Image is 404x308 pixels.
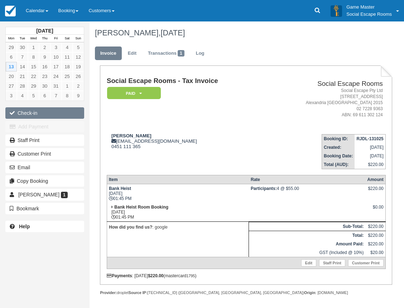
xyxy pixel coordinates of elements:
[28,81,39,91] a: 29
[62,52,73,62] a: 11
[319,259,345,267] a: Staff Print
[111,133,151,138] strong: [PERSON_NAME]
[39,91,50,101] a: 6
[5,175,84,187] button: Copy Booking
[191,47,210,60] a: Log
[17,91,28,101] a: 4
[249,231,366,240] th: Total:
[28,62,39,72] a: 15
[365,222,385,231] td: $220.00
[39,52,50,62] a: 9
[62,43,73,52] a: 4
[28,35,39,43] th: Wed
[50,43,62,52] a: 3
[5,121,84,132] button: Add Payment
[122,47,142,60] a: Edit
[107,175,249,184] th: Item
[50,81,62,91] a: 31
[95,29,387,37] h1: [PERSON_NAME],
[100,290,117,295] strong: Provider:
[28,52,39,62] a: 8
[17,81,28,91] a: 28
[5,203,84,214] button: Bookmark
[17,62,28,72] a: 14
[36,28,53,34] strong: [DATE]
[365,248,385,257] td: $20.00
[18,192,59,197] span: [PERSON_NAME]
[251,186,277,191] strong: Participants
[62,91,73,101] a: 8
[100,290,392,295] div: droplet [TECHNICAL_ID] ([GEOGRAPHIC_DATA], [GEOGRAPHIC_DATA], [GEOGRAPHIC_DATA]) : [DOMAIN_NAME]
[6,35,17,43] th: Mon
[249,240,366,248] th: Amount Paid:
[6,91,17,101] a: 3
[28,72,39,81] a: 22
[322,160,355,169] th: Total (AUD):
[107,203,249,222] td: [DATE] 01:45 PM
[129,290,148,295] strong: Source IP:
[304,290,315,295] strong: Origin
[50,72,62,81] a: 24
[6,52,17,62] a: 6
[5,221,84,232] a: Help
[346,11,392,18] p: Social Escape Rooms
[107,77,267,85] h1: Social Escape Rooms - Tax Invoice
[62,35,73,43] th: Sat
[109,224,247,231] p: : google
[249,248,366,257] td: GST (Included @ 10%)
[107,133,267,149] div: [EMAIL_ADDRESS][DOMAIN_NAME] 0451 111 365
[355,152,385,160] td: [DATE]
[39,35,50,43] th: Thu
[367,186,383,197] div: $220.00
[270,80,383,88] h2: Social Escape Rooms
[28,91,39,101] a: 5
[107,273,386,278] div: : [DATE] (mastercard )
[355,160,385,169] td: $220.00
[6,81,17,91] a: 27
[148,273,163,278] strong: $220.00
[109,225,152,230] strong: How did you find us?
[39,81,50,91] a: 30
[356,136,383,141] strong: RJDL-131025
[331,5,342,16] img: A3
[62,62,73,72] a: 18
[28,43,39,52] a: 1
[5,148,84,160] a: Customer Print
[73,52,84,62] a: 12
[107,273,132,278] strong: Payments
[365,240,385,248] td: $220.00
[50,35,62,43] th: Fri
[73,91,84,101] a: 9
[6,43,17,52] a: 29
[187,274,195,278] small: 1795
[322,152,355,160] th: Booking Date:
[143,47,190,60] a: Transactions1
[5,135,84,146] a: Staff Print
[5,107,84,119] button: Check-in
[107,87,158,100] a: Paid
[355,143,385,152] td: [DATE]
[17,35,28,43] th: Tue
[348,259,384,267] a: Customer Print
[367,205,383,215] div: $0.00
[73,72,84,81] a: 26
[17,43,28,52] a: 30
[249,184,366,203] td: 4 @ $55.00
[5,6,16,16] img: checkfront-main-nav-mini-logo.png
[62,72,73,81] a: 25
[50,52,62,62] a: 10
[39,72,50,81] a: 23
[5,162,84,173] button: Email
[5,189,84,200] a: [PERSON_NAME] 1
[17,72,28,81] a: 21
[73,35,84,43] th: Sun
[322,134,355,143] th: Booking ID:
[61,192,68,198] span: 1
[346,4,392,11] p: Game Master
[270,88,383,118] address: Social Escape Pty Ltd [STREET_ADDRESS] Alexandria [GEOGRAPHIC_DATA] 2015 02 7228 9363 ABN: 69 611...
[73,81,84,91] a: 2
[39,62,50,72] a: 16
[160,28,185,37] span: [DATE]
[322,143,355,152] th: Created:
[73,62,84,72] a: 19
